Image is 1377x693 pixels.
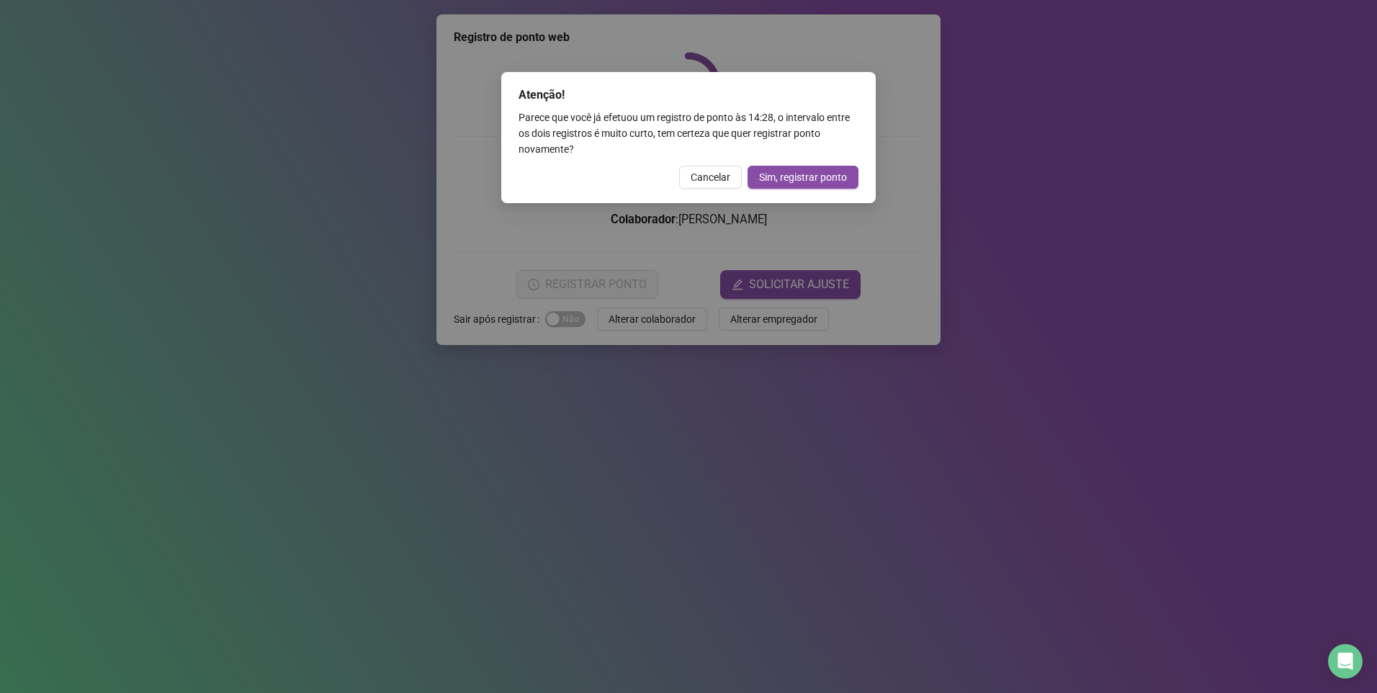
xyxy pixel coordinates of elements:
div: Open Intercom Messenger [1328,644,1363,679]
div: Atenção! [519,86,858,104]
div: Parece que você já efetuou um registro de ponto às 14:28 , o intervalo entre os dois registros é ... [519,109,858,157]
button: Sim, registrar ponto [748,166,858,189]
button: Cancelar [679,166,742,189]
span: Cancelar [691,169,730,185]
span: Sim, registrar ponto [759,169,847,185]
